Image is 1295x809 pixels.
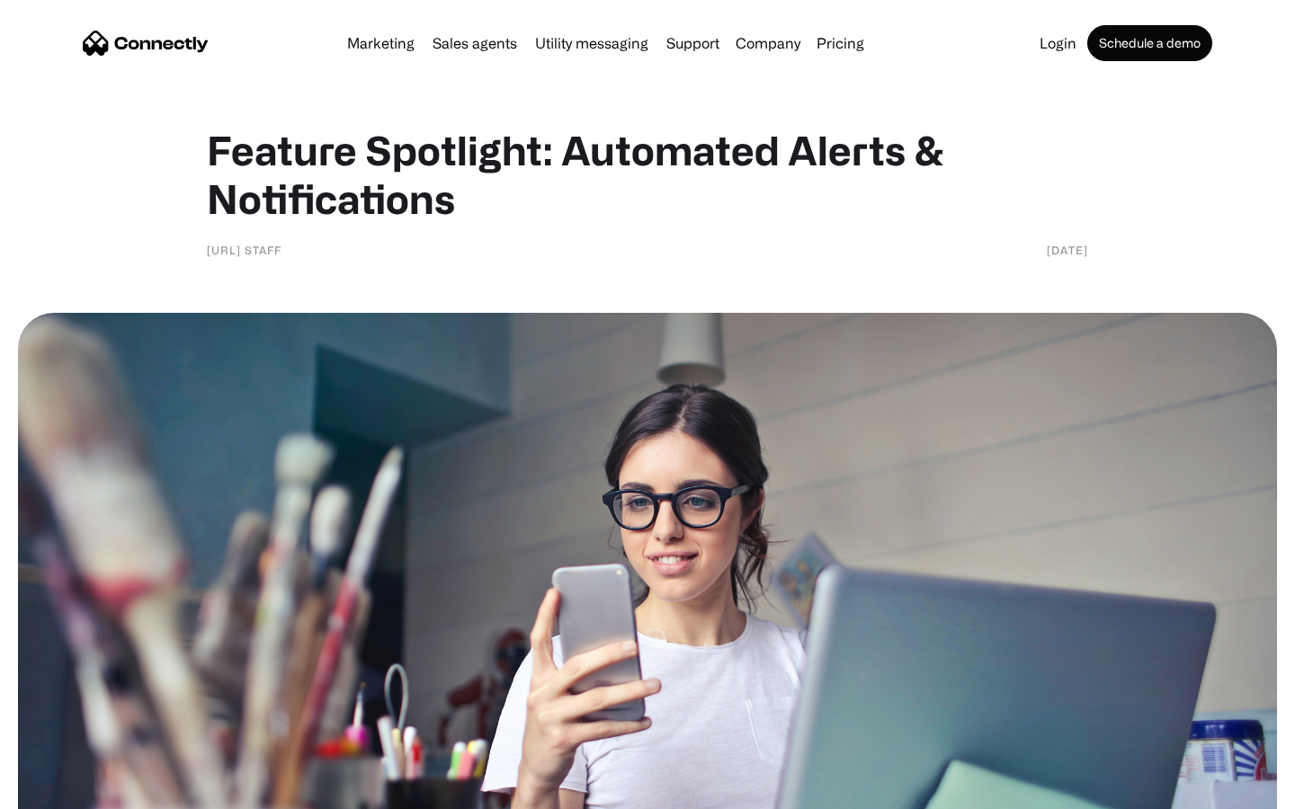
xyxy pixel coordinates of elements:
a: Utility messaging [528,36,656,50]
h1: Feature Spotlight: Automated Alerts & Notifications [207,126,1088,223]
a: Marketing [340,36,422,50]
a: Schedule a demo [1087,25,1212,61]
div: [URL] staff [207,241,281,259]
a: Sales agents [425,36,524,50]
div: [DATE] [1047,241,1088,259]
div: Company [736,31,800,56]
a: Login [1032,36,1084,50]
a: Support [659,36,727,50]
ul: Language list [36,778,108,803]
aside: Language selected: English [18,778,108,803]
a: Pricing [809,36,871,50]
